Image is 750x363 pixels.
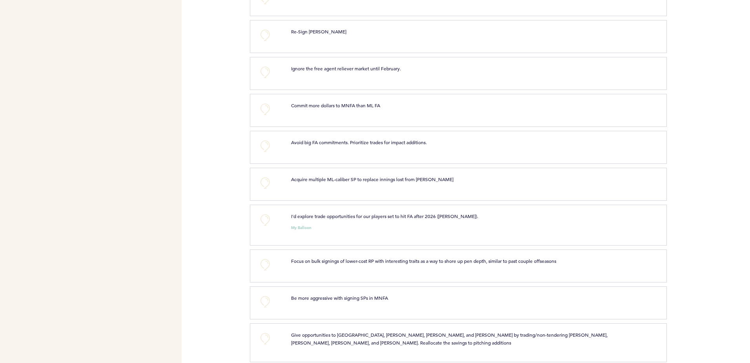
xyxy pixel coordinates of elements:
span: Avoid big FA commitments. Prioritize trades for impact additions. [291,139,427,145]
span: Commit more dollars to MNFA than ML FA [291,102,380,108]
span: Ignore the free agent reliever market until February. [291,65,401,71]
small: My Balloon [291,226,311,230]
span: Give opportunities to [GEOGRAPHIC_DATA], [PERSON_NAME], [PERSON_NAME], and [PERSON_NAME] by tradi... [291,332,609,346]
span: I'd explore trade opportunities for our players set to hit FA after 2026 ([PERSON_NAME]). [291,213,478,219]
span: Be more aggressive with signing SPs in MNFA [291,295,388,301]
span: Re-Sign [PERSON_NAME] [291,28,346,35]
span: Acquire multiple ML-caliber SP to replace innings lost from [PERSON_NAME] [291,176,453,182]
span: Focus on bulk signings of lower-cost RP with interesting traits as a way to shore up pen depth, s... [291,258,556,264]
